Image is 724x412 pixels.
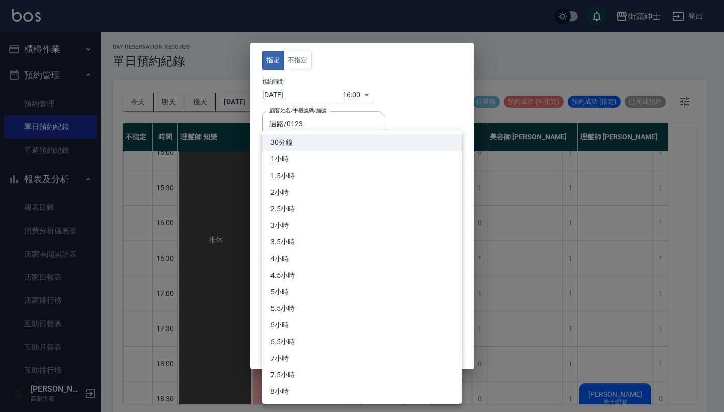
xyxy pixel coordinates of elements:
[262,184,462,201] li: 2小時
[262,350,462,367] li: 7小時
[262,267,462,284] li: 4.5小時
[262,234,462,251] li: 3.5小時
[262,284,462,300] li: 5小時
[262,251,462,267] li: 4小時
[262,300,462,317] li: 5.5小時
[262,134,462,151] li: 30分鐘
[262,217,462,234] li: 3小時
[262,151,462,168] li: 1小時
[262,334,462,350] li: 6.5小時
[262,317,462,334] li: 6小時
[262,367,462,383] li: 7.5小時
[262,201,462,217] li: 2.5小時
[262,383,462,400] li: 8小時
[262,168,462,184] li: 1.5小時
